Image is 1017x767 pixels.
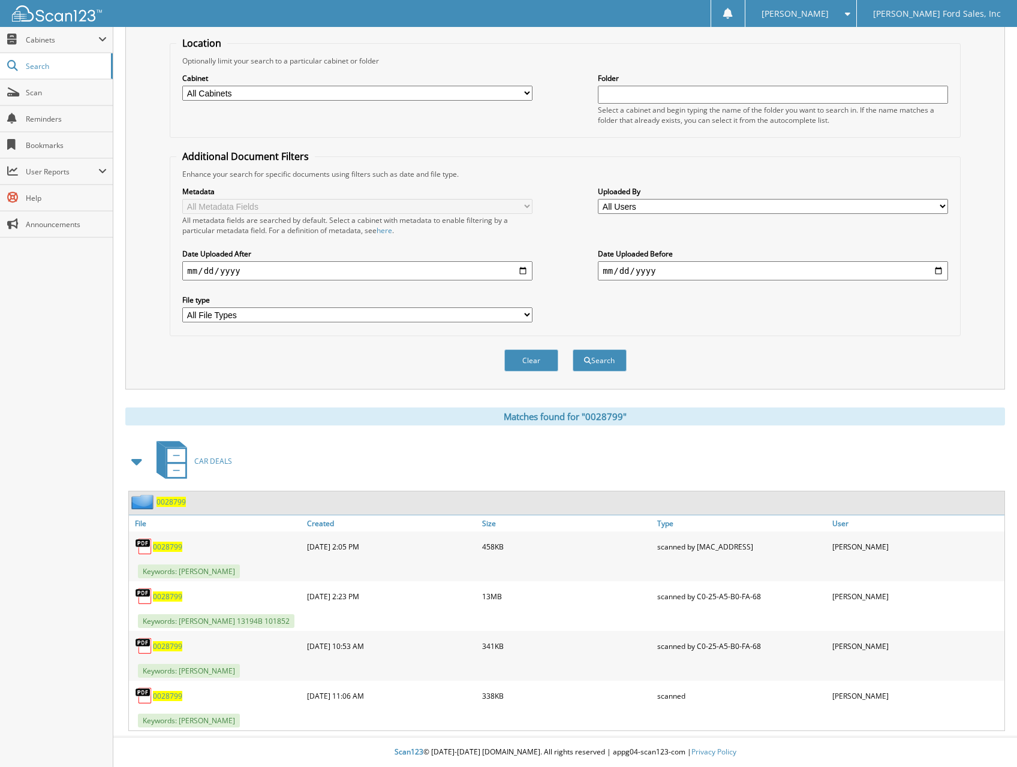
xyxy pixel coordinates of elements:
[479,584,654,608] div: 13MB
[304,535,479,558] div: [DATE] 2:05 PM
[176,37,227,50] legend: Location
[957,709,1017,767] iframe: Chat Widget
[12,5,102,22] img: scan123-logo-white.svg
[135,687,153,705] img: PDF.png
[26,219,107,230] span: Announcements
[479,515,654,532] a: Size
[829,535,1004,558] div: [PERSON_NAME]
[691,747,736,757] a: Privacy Policy
[182,215,532,235] div: All metadata fields are searched by default. Select a cabinet with metadata to enable filtering b...
[138,714,240,727] span: Keywords: [PERSON_NAME]
[194,456,232,466] span: CAR DEALS
[304,515,479,532] a: Created
[182,73,532,83] label: Cabinet
[26,167,98,177] span: User Reports
[113,738,1017,767] div: © [DATE]-[DATE] [DOMAIN_NAME]. All rights reserved | appg04-scan123-com |
[479,634,654,658] div: 341KB
[654,584,829,608] div: scanned by C0-25-A5-B0-FA-68
[479,535,654,558] div: 458KB
[138,614,294,628] span: Keywords: [PERSON_NAME] 13194B 101852
[131,494,157,509] img: folder2.png
[138,564,240,578] span: Keywords: [PERSON_NAME]
[829,584,1004,608] div: [PERSON_NAME]
[182,186,532,197] label: Metadata
[829,634,1004,658] div: [PERSON_NAME]
[873,10,1001,17] span: [PERSON_NAME] Ford Sales, Inc
[654,684,829,708] div: scanned
[377,225,392,235] a: here
[176,56,953,66] div: Optionally limit your search to a particular cabinet or folder
[26,35,98,45] span: Cabinets
[479,684,654,708] div: 338KB
[182,295,532,305] label: File type
[135,537,153,555] img: PDF.png
[149,437,232,485] a: CAR DEALS
[598,105,947,125] div: Select a cabinet and begin typing the name of the folder you want to search in. If the name match...
[26,61,105,71] span: Search
[176,150,315,163] legend: Additional Document Filters
[182,249,532,259] label: Date Uploaded After
[125,407,1005,425] div: Matches found for "0028799"
[157,497,186,507] a: 0028799
[153,641,182,651] a: 0028799
[26,140,107,150] span: Bookmarks
[26,87,107,98] span: Scan
[598,73,947,83] label: Folder
[762,10,829,17] span: [PERSON_NAME]
[304,634,479,658] div: [DATE] 10:53 AM
[182,261,532,280] input: start
[135,587,153,605] img: PDF.png
[153,542,182,552] a: 0028799
[598,249,947,259] label: Date Uploaded Before
[26,114,107,124] span: Reminders
[504,349,558,372] button: Clear
[573,349,627,372] button: Search
[654,515,829,532] a: Type
[304,684,479,708] div: [DATE] 11:06 AM
[395,747,423,757] span: Scan123
[598,261,947,280] input: end
[654,634,829,658] div: scanned by C0-25-A5-B0-FA-68
[829,684,1004,708] div: [PERSON_NAME]
[654,535,829,558] div: scanned by [MAC_ADDRESS]
[304,584,479,608] div: [DATE] 2:23 PM
[829,515,1004,532] a: User
[26,193,107,203] span: Help
[176,169,953,179] div: Enhance your search for specific documents using filters such as date and file type.
[129,515,304,532] a: File
[153,591,182,602] a: 0028799
[138,664,240,678] span: Keywords: [PERSON_NAME]
[135,637,153,655] img: PDF.png
[153,691,182,701] a: 0028799
[598,186,947,197] label: Uploaded By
